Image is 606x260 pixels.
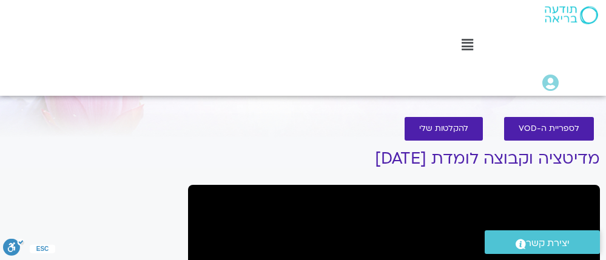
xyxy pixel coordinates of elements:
[519,124,579,133] span: לספריית ה-VOD
[504,117,594,141] a: לספריית ה-VOD
[405,117,483,141] a: להקלטות שלי
[526,235,570,252] span: יצירת קשר
[545,6,598,24] img: תודעה בריאה
[419,124,468,133] span: להקלטות שלי
[188,150,600,168] h1: מדיטציה וקבוצה לומדת [DATE]
[485,230,600,254] a: יצירת קשר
